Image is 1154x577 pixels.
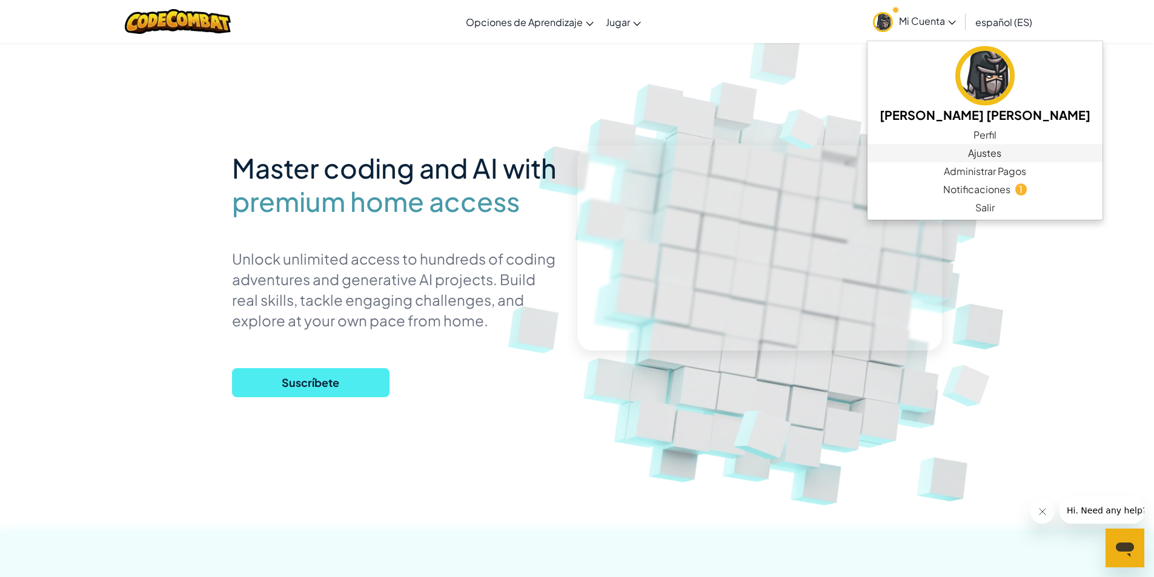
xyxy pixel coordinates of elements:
span: 1 [1015,183,1027,195]
span: Mi Cuenta [899,15,956,27]
span: Notificaciones [943,182,1010,197]
span: Master coding and AI with [232,151,557,185]
a: Jugar [600,5,647,38]
span: Opciones de Aprendizaje [466,16,583,28]
span: Hi. Need any help? [7,8,87,18]
img: avatar [955,46,1015,105]
span: premium home access [232,185,520,218]
a: Administrar Pagos [867,162,1103,180]
img: Overlap cubes [761,90,846,167]
iframe: Botón para iniciar la ventana de mensajería [1106,529,1144,567]
img: CodeCombat logo [125,9,231,34]
a: Opciones de Aprendizaje [460,5,600,38]
iframe: Cerrar mensaje [1030,500,1055,524]
a: Mi Cuenta [867,2,962,41]
iframe: Mensaje de la compañía [1059,497,1144,524]
img: avatar [873,12,893,32]
a: Ajustes [867,144,1103,162]
a: Salir [867,199,1103,217]
p: Unlock unlimited access to hundreds of coding adventures and generative AI projects. Build real s... [232,248,559,331]
a: Notificaciones1 [867,180,1103,199]
a: [PERSON_NAME] [PERSON_NAME] [867,44,1103,126]
a: Perfil [867,126,1103,144]
span: Jugar [606,16,630,28]
img: Overlap cubes [924,345,1013,425]
img: Overlap cubes [711,376,821,484]
a: español (ES) [969,5,1038,38]
span: español (ES) [975,16,1032,28]
button: Suscríbete [232,368,390,397]
h5: [PERSON_NAME] [PERSON_NAME] [880,105,1090,124]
